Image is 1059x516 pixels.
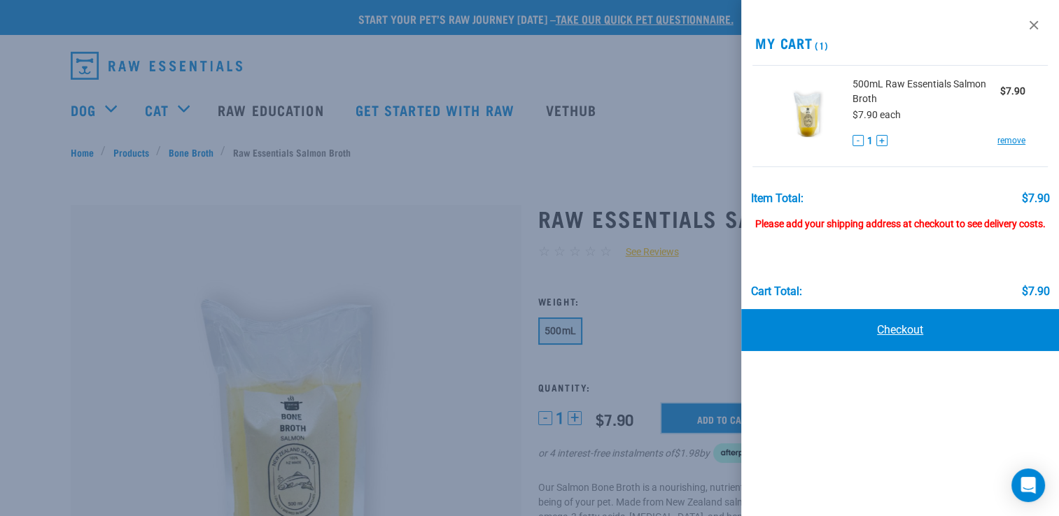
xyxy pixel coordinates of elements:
div: $7.90 [1021,285,1049,298]
div: Open Intercom Messenger [1011,468,1045,502]
button: - [853,135,864,146]
span: 1 [867,134,873,148]
div: $7.90 [1021,192,1049,205]
span: $7.90 each [853,109,901,120]
img: Raw Essentials Salmon Broth [775,77,842,149]
div: Cart total: [751,285,802,298]
span: 500mL Raw Essentials Salmon Broth [853,77,1000,106]
span: (1) [813,43,829,48]
strong: $7.90 [1000,85,1025,96]
div: Item Total: [751,192,804,205]
a: Checkout [741,309,1059,351]
button: + [876,135,888,146]
a: remove [997,134,1025,147]
div: Please add your shipping address at checkout to see delivery costs. [751,205,1050,230]
h2: My Cart [741,35,1059,51]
